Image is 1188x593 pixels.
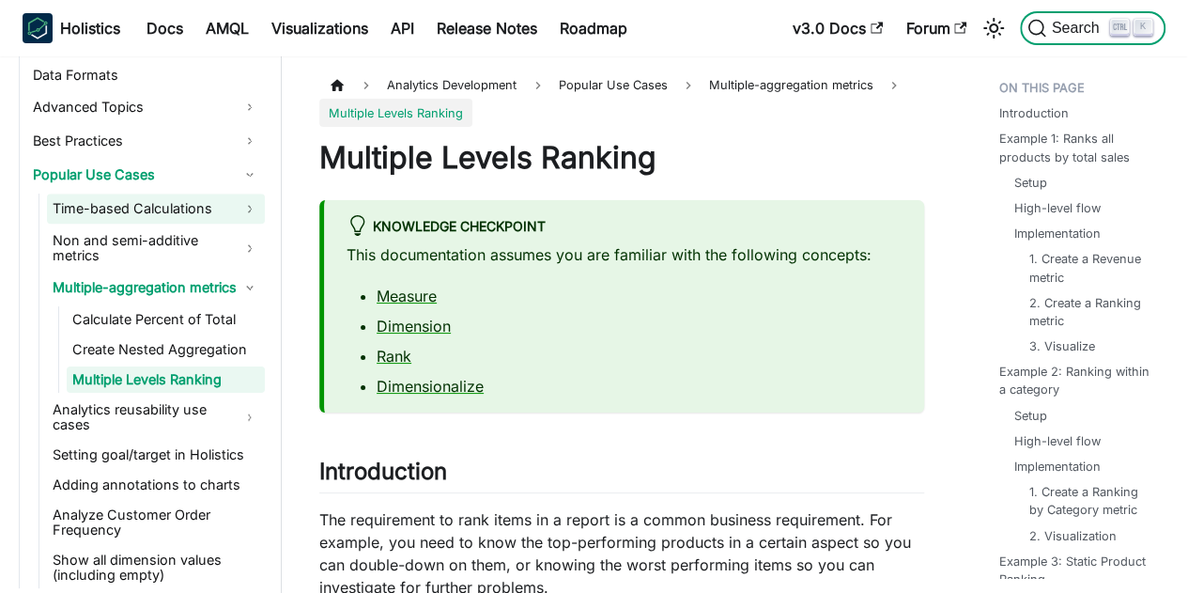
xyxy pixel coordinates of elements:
a: 1. Create a Ranking by Category metric [1029,483,1143,519]
span: Popular Use Cases [549,71,677,99]
span: Analytics Development [378,71,526,99]
a: Advanced Topics [27,92,265,122]
kbd: K [1134,19,1152,36]
a: Setting goal/target in Holistics [47,442,265,468]
a: Multiple Levels Ranking [67,367,265,393]
a: Calculate Percent of Total [67,306,265,333]
div: Knowledge Checkpoint [347,215,902,240]
a: 2. Create a Ranking metric [1029,294,1143,330]
span: Search [1046,20,1111,37]
a: Multiple-aggregation metrics [47,273,265,303]
a: Adding annotations to charts [47,472,265,498]
a: Forum [894,13,978,43]
span: Multiple-aggregation metrics [700,71,883,99]
a: 2. Visualization [1029,527,1117,545]
a: 3. Visualize [1029,337,1095,355]
a: Dimensionalize [377,377,484,396]
b: Holistics [60,17,120,39]
a: Setup [1014,407,1047,425]
a: Example 1: Ranks all products by total sales [999,130,1158,165]
a: Create Nested Aggregation [67,336,265,363]
a: AMQL [194,13,260,43]
a: Analytics reusability use cases [47,397,265,438]
a: Implementation [1014,458,1101,476]
a: Data Formats [27,62,265,88]
a: API [379,13,425,43]
a: Introduction [999,104,1069,122]
a: Dimension [377,317,451,336]
button: Search (Ctrl+K) [1020,11,1165,45]
a: Example 3: Static Product Ranking [999,553,1158,588]
button: Switch between dark and light mode (currently light mode) [979,13,1009,43]
a: Best Practices [27,126,265,156]
a: Rank [377,347,411,366]
a: Measure [377,287,437,305]
a: Release Notes [425,13,548,43]
a: Show all dimension values (including empty) [47,547,265,588]
a: Example 2: Ranking within a category [999,363,1158,398]
a: Non and semi-additive metrics [47,227,265,269]
a: Implementation [1014,225,1101,242]
a: v3.0 Docs [781,13,894,43]
a: 1. Create a Revenue metric [1029,250,1143,286]
span: Multiple Levels Ranking [319,99,472,126]
h1: Multiple Levels Ranking [319,139,924,177]
a: Analyze Customer Order Frequency [47,502,265,543]
img: Holistics [23,13,53,43]
nav: Breadcrumbs [319,71,924,127]
a: Docs [135,13,194,43]
a: Home page [319,71,355,99]
a: Popular Use Cases [27,160,265,190]
a: HolisticsHolistics [23,13,120,43]
a: Time-based Calculations [47,194,265,224]
a: Roadmap [548,13,639,43]
p: This documentation assumes you are familiar with the following concepts: [347,243,902,266]
a: Setup [1014,174,1047,192]
a: High-level flow [1014,432,1101,450]
a: High-level flow [1014,199,1101,217]
a: Visualizations [260,13,379,43]
h2: Introduction [319,458,924,493]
